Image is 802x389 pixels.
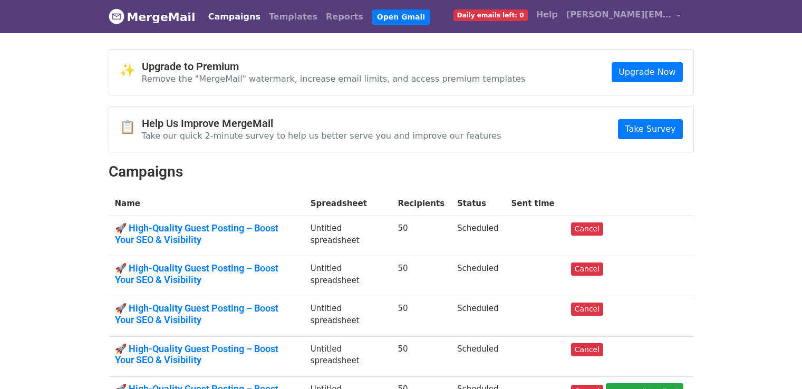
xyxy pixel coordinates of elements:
a: Reports [322,6,368,27]
h2: Campaigns [109,163,694,181]
td: Scheduled [451,216,505,256]
span: Daily emails left: 0 [453,9,528,21]
a: Cancel [571,303,603,316]
td: Scheduled [451,296,505,336]
th: Status [451,191,505,216]
img: MergeMail logo [109,8,124,24]
td: 50 [391,216,451,256]
a: Daily emails left: 0 [449,4,532,25]
a: Help [532,4,562,25]
p: Take our quick 2-minute survey to help us better serve you and improve our features [142,130,501,141]
a: Cancel [571,222,603,236]
a: 🚀 High-Quality Guest Posting – Boost Your SEO & Visibility [115,343,298,366]
a: Cancel [571,343,603,356]
h4: Help Us Improve MergeMail [142,117,501,130]
a: [PERSON_NAME][EMAIL_ADDRESS][DOMAIN_NAME] [562,4,685,29]
td: 50 [391,336,451,376]
span: 📋 [120,120,142,135]
td: Scheduled [451,336,505,376]
h4: Upgrade to Premium [142,60,526,73]
a: 🚀 High-Quality Guest Posting – Boost Your SEO & Visibility [115,303,298,325]
td: Untitled spreadsheet [304,336,392,376]
th: Name [109,191,304,216]
a: Take Survey [618,119,682,139]
p: Remove the "MergeMail" watermark, increase email limits, and access premium templates [142,73,526,84]
th: Recipients [391,191,451,216]
a: Open Gmail [372,9,430,25]
td: Untitled spreadsheet [304,296,392,336]
a: Cancel [571,262,603,276]
a: 🚀 High-Quality Guest Posting – Boost Your SEO & Visibility [115,222,298,245]
th: Spreadsheet [304,191,392,216]
td: 50 [391,256,451,296]
a: Templates [265,6,322,27]
td: Untitled spreadsheet [304,256,392,296]
a: Upgrade Now [612,62,682,82]
a: MergeMail [109,6,196,28]
td: 50 [391,296,451,336]
span: [PERSON_NAME][EMAIL_ADDRESS][DOMAIN_NAME] [566,8,672,21]
a: 🚀 High-Quality Guest Posting – Boost Your SEO & Visibility [115,262,298,285]
a: Campaigns [204,6,265,27]
span: ✨ [120,63,142,78]
td: Untitled spreadsheet [304,216,392,256]
th: Sent time [505,191,565,216]
td: Scheduled [451,256,505,296]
